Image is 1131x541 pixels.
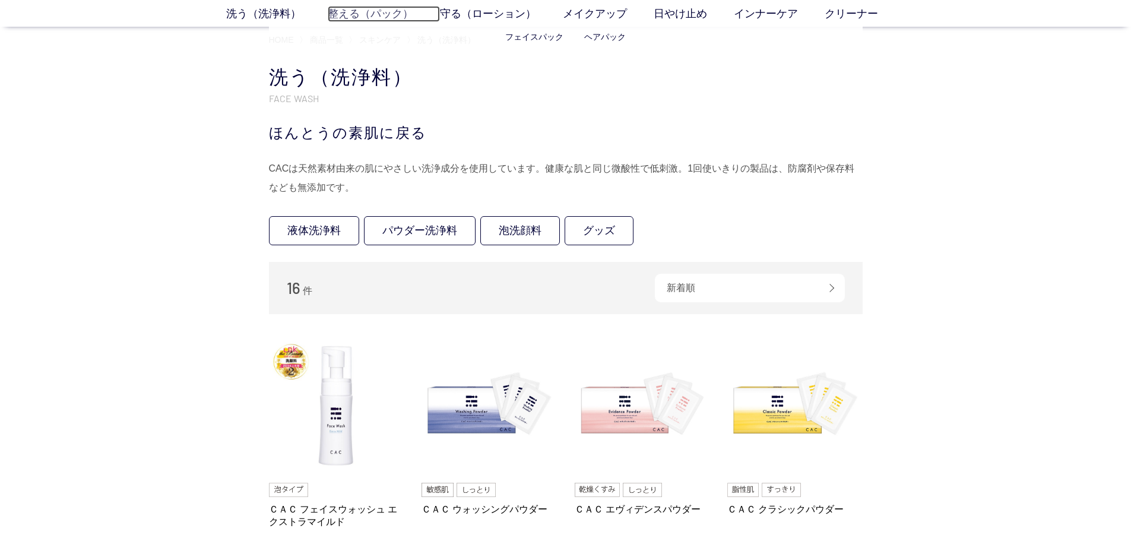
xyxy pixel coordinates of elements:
[825,6,905,22] a: クリーナー
[269,159,863,197] div: CACは天然素材由来の肌にやさしい洗浄成分を使用しています。健康な肌と同じ微酸性で低刺激。1回使いきりの製品は、防腐剤や保存料なども無添加です。
[565,216,633,245] a: グッズ
[563,6,654,22] a: メイクアップ
[734,6,825,22] a: インナーケア
[505,32,563,42] a: フェイスパック
[328,6,440,22] a: 整える（パック）
[269,338,404,473] img: ＣＡＣ フェイスウォッシュ エクストラマイルド
[575,338,710,473] img: ＣＡＣ エヴィデンスパウダー
[457,483,496,497] img: しっとり
[727,338,863,473] img: ＣＡＣ クラシックパウダー
[584,32,626,42] a: ヘアパック
[440,6,563,22] a: 守る（ローション）
[422,483,454,497] img: 敏感肌
[575,483,620,497] img: 乾燥くすみ
[654,6,734,22] a: 日やけ止め
[287,279,300,297] span: 16
[226,6,328,22] a: 洗う（洗浄料）
[364,216,476,245] a: パウダー洗浄料
[575,503,710,515] a: ＣＡＣ エヴィデンスパウダー
[269,503,404,529] a: ＣＡＣ フェイスウォッシュ エクストラマイルド
[727,503,863,515] a: ＣＡＣ クラシックパウダー
[422,338,557,473] img: ＣＡＣ ウォッシングパウダー
[727,483,759,497] img: 脂性肌
[655,274,845,302] div: 新着順
[422,503,557,515] a: ＣＡＣ ウォッシングパウダー
[269,483,308,497] img: 泡タイプ
[269,216,359,245] a: 液体洗浄料
[480,216,560,245] a: 泡洗顔料
[623,483,662,497] img: しっとり
[269,122,863,144] div: ほんとうの素肌に戻る
[303,286,312,296] span: 件
[269,92,863,105] p: FACE WASH
[269,65,863,90] h1: 洗う（洗浄料）
[762,483,801,497] img: すっきり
